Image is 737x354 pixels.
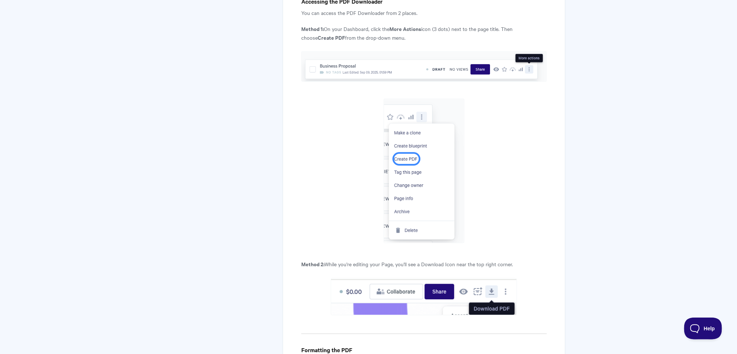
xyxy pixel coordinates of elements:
iframe: Toggle Customer Support [684,318,722,339]
p: You can access the PDF Downloader from 2 places. [301,8,546,17]
strong: Method 1: [301,25,324,32]
strong: More Actions [389,25,421,32]
img: file-kIIeAZgBc3.png [384,99,464,243]
img: file-40mjJhqhNa.png [331,278,517,316]
strong: Method 2: [301,260,325,268]
p: On your Dashboard, click the icon (3 dots) next to the page title. Then choose from the drop-down... [301,24,546,42]
p: While you're editing your Page, you'll see a Download Icon near the top right corner. [301,260,546,269]
img: file-nlyv5SkvK6.png [301,51,546,82]
strong: Create PDF [318,34,345,41]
